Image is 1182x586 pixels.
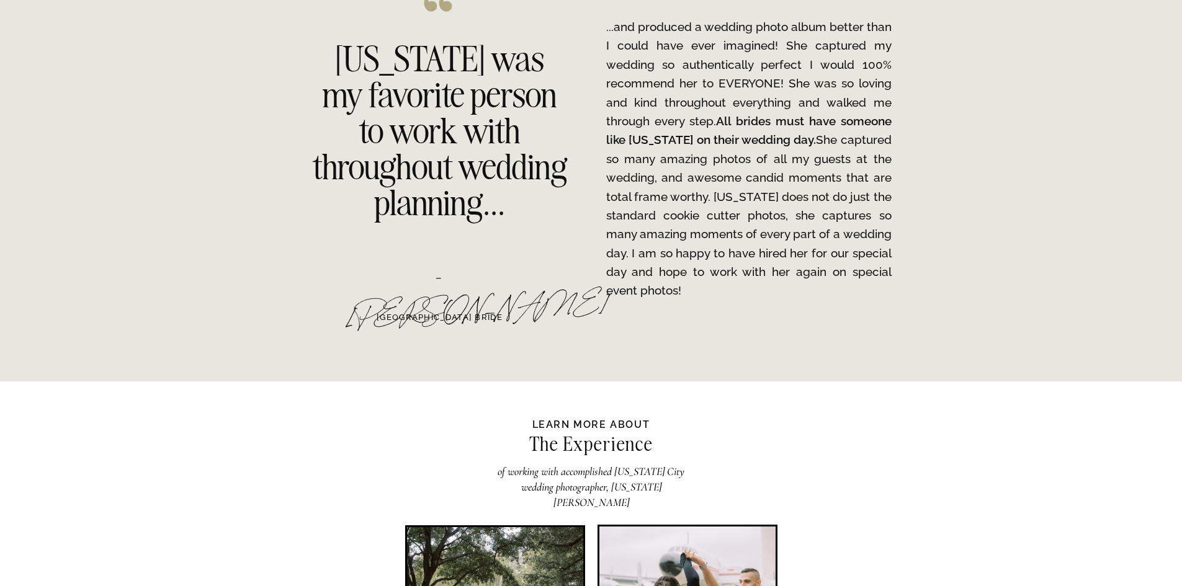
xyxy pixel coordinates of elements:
div: - [PERSON_NAME] [344,260,535,311]
p: ...and produced a wedding photo album better than I could have ever imagined! She captured my wed... [606,17,892,300]
h2: [US_STATE] was my favorite person to work with throughout wedding planning... [313,41,567,213]
h2: of working with accomplished [US_STATE] City wedding photographer, [US_STATE][PERSON_NAME] [491,464,691,494]
a: [GEOGRAPHIC_DATA] BRIDE [357,311,523,324]
b: All brides must have someone like [US_STATE] on their wedding day. [606,114,892,146]
h2: Learn more about [528,417,655,430]
h2: The Experience [457,435,725,459]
